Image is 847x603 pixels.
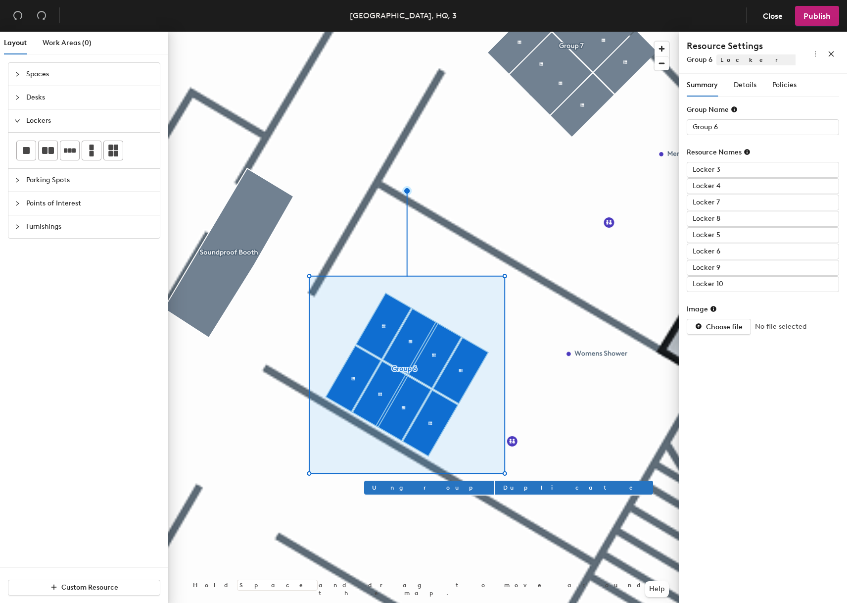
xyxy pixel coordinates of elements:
[828,50,835,57] span: close
[645,581,669,597] button: Help
[687,81,718,89] span: Summary
[372,483,486,492] span: Ungroup
[26,63,154,86] span: Spaces
[687,105,738,114] div: Group Name
[687,162,839,178] input: Unknown Lockers
[795,6,839,26] button: Publish
[350,9,457,22] div: [GEOGRAPHIC_DATA], HQ, 3
[43,39,92,47] span: Work Areas (0)
[755,321,806,332] span: No file selected
[687,211,839,227] input: Unknown Lockers
[61,583,118,592] span: Custom Resource
[687,244,839,259] input: Unknown Lockers
[687,260,839,276] input: Unknown Lockers
[803,11,831,21] span: Publish
[687,178,839,194] input: Unknown Lockers
[687,55,712,64] span: Group 6
[26,215,154,238] span: Furnishings
[8,6,28,26] button: Undo (⌘ + Z)
[734,81,756,89] span: Details
[26,86,154,109] span: Desks
[14,224,20,230] span: collapsed
[26,109,154,132] span: Lockers
[716,54,824,65] span: Lockers
[14,95,20,100] span: collapsed
[687,305,717,313] div: Image
[495,481,653,495] button: Duplicate
[754,6,791,26] button: Close
[8,580,160,596] button: Custom Resource
[687,319,751,335] button: Choose file
[687,227,839,243] input: Unknown Lockers
[812,50,819,57] span: more
[503,483,645,492] span: Duplicate
[14,118,20,124] span: expanded
[687,148,751,156] div: Resource Names
[4,39,27,47] span: Layout
[14,177,20,183] span: collapsed
[14,71,20,77] span: collapsed
[26,192,154,215] span: Points of Interest
[687,119,839,135] input: Unknown Lockers
[687,40,796,52] h4: Resource Settings
[706,323,743,331] span: Choose file
[687,195,839,210] input: Unknown Lockers
[364,481,494,495] button: Ungroup
[13,10,23,20] span: undo
[687,276,839,292] input: Unknown Lockers
[763,11,783,21] span: Close
[32,6,51,26] button: Redo (⌘ + ⇧ + Z)
[26,169,154,192] span: Parking Spots
[14,201,20,206] span: collapsed
[772,81,797,89] span: Policies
